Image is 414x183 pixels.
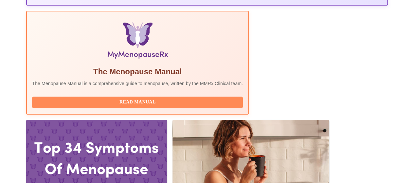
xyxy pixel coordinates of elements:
[32,97,243,108] button: Read Manual
[39,98,236,106] span: Read Manual
[32,66,243,77] h5: The Menopause Manual
[66,22,209,61] img: Menopause Manual
[32,99,244,104] a: Read Manual
[32,80,243,87] p: The Menopause Manual is a comprehensive guide to menopause, written by the MMRx Clinical team.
